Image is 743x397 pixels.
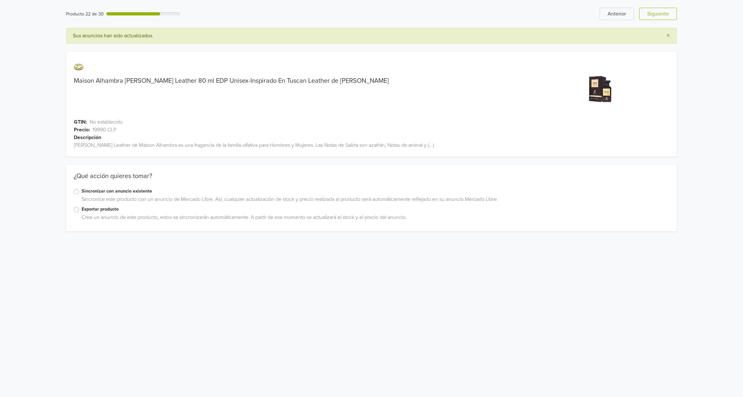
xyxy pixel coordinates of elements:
[660,28,677,43] button: Close
[576,64,625,113] img: product_image
[66,172,677,188] div: ¿Qué acción quieres tomar?
[74,77,389,85] a: Maison Alhambra [PERSON_NAME] Leather 80 ml EDP Unisex-Inspirado En Tuscan Leather de [PERSON_NAME]
[79,213,670,224] div: Cree un anuncio de este producto, estos se sincronizarán automáticamente. A partir de ese momento...
[74,126,90,134] span: Precio:
[79,195,670,206] div: Sincronice este producto con un anuncio de Mercado Libre. Así, cualquier actualización de stock y...
[639,8,677,20] button: Siguiente
[93,126,116,134] span: 19990 CLP
[90,118,122,126] span: No establecido
[66,141,677,149] div: [PERSON_NAME] Leather de Maison Alhambra es una fragancia de la familia olfativa para Hombres y M...
[666,31,670,40] span: ×
[74,134,685,141] div: Descripción
[66,28,677,44] div: Sus anuncios han sido actualizados.
[82,206,670,213] label: Exportar producto
[74,118,87,126] span: GTIN:
[600,8,634,20] button: Anterior
[66,11,104,17] div: Producto 22 de 30
[82,188,670,195] label: Sincronizar con anuncio existente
